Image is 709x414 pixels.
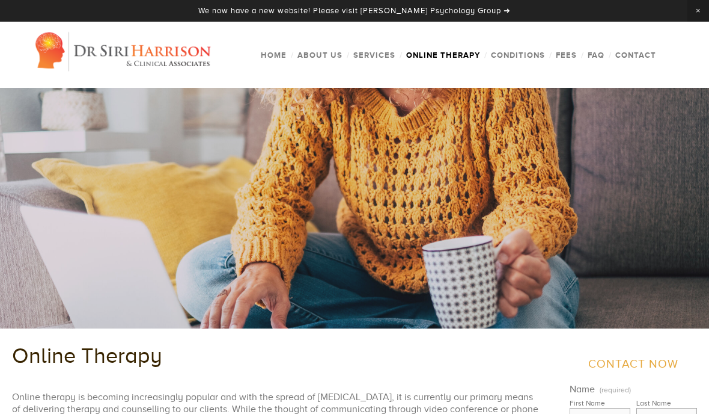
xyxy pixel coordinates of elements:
[609,51,612,60] span: /
[484,51,487,60] span: /
[612,46,660,64] a: Contact
[291,51,294,60] span: /
[347,51,350,60] span: /
[294,46,347,64] a: About Us
[584,46,609,64] a: FAQ
[552,46,581,64] a: Fees
[12,334,540,377] h1: Online Therapy
[549,51,552,60] span: /
[636,399,671,407] div: Last Name
[400,51,403,60] span: /
[570,399,605,407] div: First Name
[403,46,484,64] a: Online Therapy
[570,358,697,369] h2: CONTACT NOW
[257,46,291,64] a: Home
[570,384,595,395] span: Name
[487,46,549,64] a: Conditions
[600,386,631,394] span: (required)
[350,46,400,64] a: Services
[581,51,584,60] span: /
[19,22,228,88] img: Dr Siri Harrison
